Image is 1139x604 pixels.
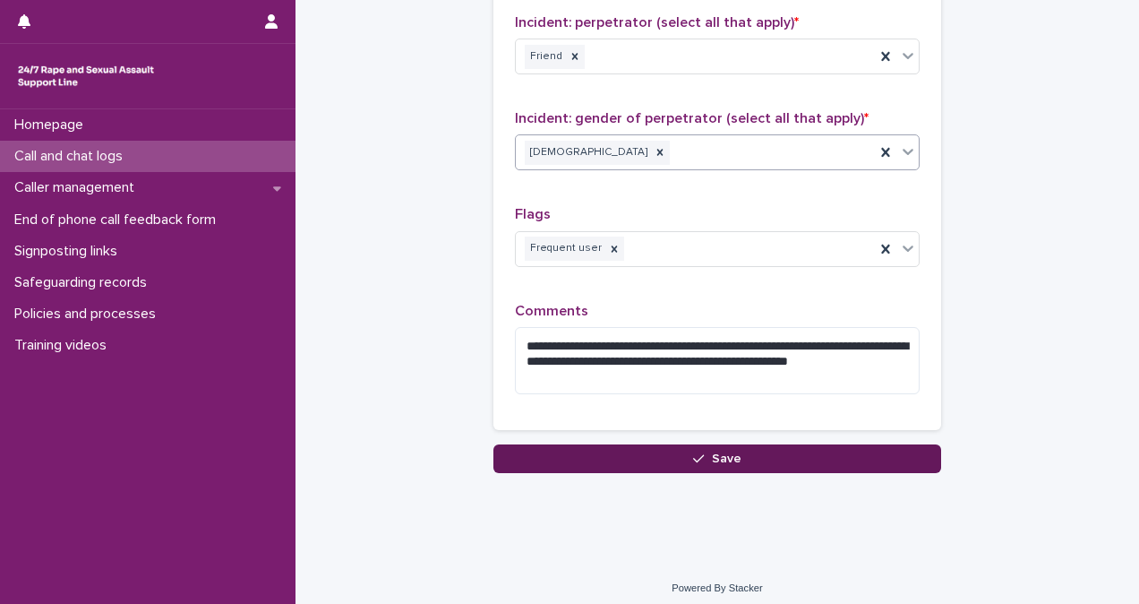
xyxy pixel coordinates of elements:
[7,243,132,260] p: Signposting links
[7,116,98,134] p: Homepage
[515,304,588,318] span: Comments
[515,15,799,30] span: Incident: perpetrator (select all that apply)
[525,237,604,261] div: Frequent user
[525,45,565,69] div: Friend
[493,444,941,473] button: Save
[7,306,170,323] p: Policies and processes
[712,453,741,465] span: Save
[7,337,121,354] p: Training videos
[7,211,230,229] p: End of phone call feedback form
[515,111,869,125] span: Incident: gender of perpetrator (select all that apply)
[525,141,650,165] div: [DEMOGRAPHIC_DATA]
[515,207,551,221] span: Flags
[7,274,161,291] p: Safeguarding records
[7,179,149,196] p: Caller management
[7,148,137,165] p: Call and chat logs
[14,58,158,94] img: rhQMoQhaT3yELyF149Cw
[672,582,762,593] a: Powered By Stacker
